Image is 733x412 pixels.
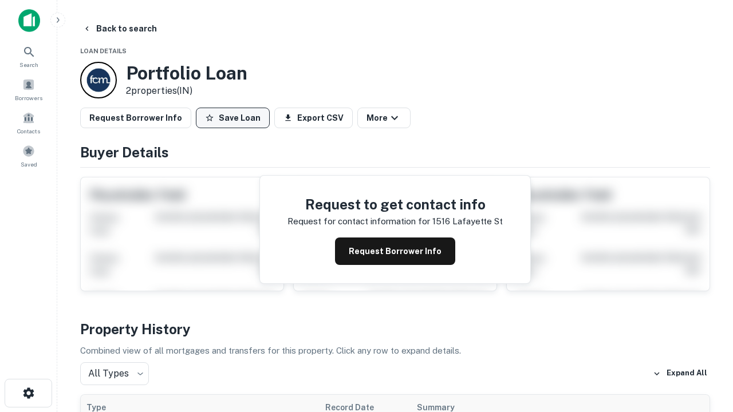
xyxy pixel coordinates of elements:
p: Combined view of all mortgages and transfers for this property. Click any row to expand details. [80,344,710,358]
div: All Types [80,362,149,385]
img: capitalize-icon.png [18,9,40,32]
button: Back to search [78,18,161,39]
button: Save Loan [196,108,270,128]
a: Borrowers [3,74,54,105]
p: 2 properties (IN) [126,84,247,98]
a: Contacts [3,107,54,138]
iframe: Chat Widget [676,284,733,339]
button: Request Borrower Info [335,237,455,265]
h4: Request to get contact info [287,194,503,215]
button: Expand All [650,365,710,382]
button: Export CSV [274,108,353,128]
h4: Property History [80,319,710,339]
span: Search [19,60,38,69]
a: Search [3,41,54,72]
span: Loan Details [80,47,127,54]
span: Borrowers [15,93,42,102]
button: More [357,108,411,128]
a: Saved [3,140,54,171]
h3: Portfolio Loan [126,62,247,84]
h4: Buyer Details [80,142,710,163]
span: Saved [21,160,37,169]
p: 1516 lafayette st [432,215,503,228]
span: Contacts [17,126,40,136]
p: Request for contact information for [287,215,430,228]
button: Request Borrower Info [80,108,191,128]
